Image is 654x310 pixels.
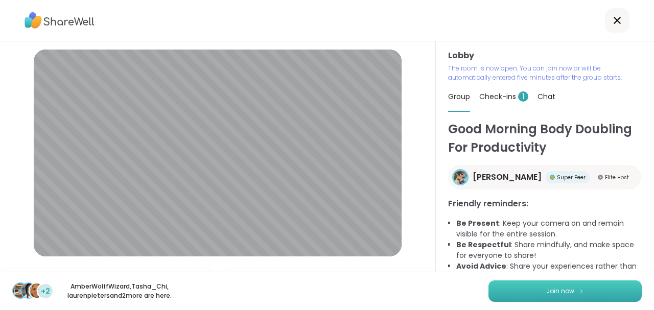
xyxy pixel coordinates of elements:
[30,283,44,298] img: laurenpieters
[456,240,511,250] b: Be Respectful
[448,198,642,210] h3: Friendly reminders:
[454,171,467,184] img: Adrienne_QueenOfTheDawn
[21,283,36,298] img: Tasha_Chi
[538,91,555,102] span: Chat
[456,240,642,261] li: : Share mindfully, and make space for everyone to share!
[448,50,642,62] h3: Lobby
[598,175,603,180] img: Elite Host
[456,261,506,271] b: Avoid Advice
[62,282,177,300] p: AmberWolffWizard , Tasha_Chi , laurenpieters and 2 more are here.
[518,91,528,102] span: 1
[488,280,642,302] button: Join now
[578,288,585,294] img: ShareWell Logomark
[227,269,237,290] img: Camera
[25,9,95,32] img: ShareWell Logo
[448,64,642,82] p: The room is now open. You can join now or will be automatically entered five minutes after the gr...
[41,286,50,297] span: +2
[605,174,629,181] span: Elite Host
[448,120,642,157] h1: Good Morning Body Doubling For Productivity
[456,218,642,240] li: : Keep your camera on and remain visible for the entire session.
[448,165,641,189] a: Adrienne_QueenOfTheDawn[PERSON_NAME]Super PeerSuper PeerElite HostElite Host
[479,91,528,102] span: Check-ins
[473,171,542,183] span: [PERSON_NAME]
[546,287,574,296] span: Join now
[456,218,499,228] b: Be Present
[13,269,15,290] span: |
[550,175,555,180] img: Super Peer
[241,269,243,290] span: |
[448,91,470,102] span: Group
[557,174,586,181] span: Super Peer
[456,261,642,293] li: : Share your experiences rather than advice, as peers are not mental health professionals.
[13,283,28,298] img: AmberWolffWizard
